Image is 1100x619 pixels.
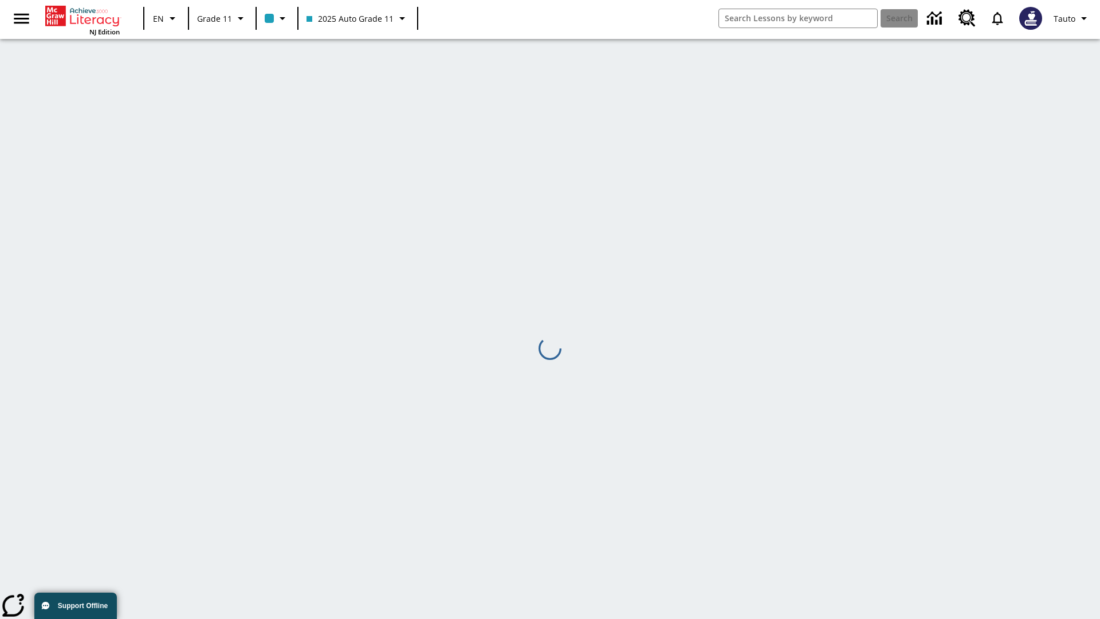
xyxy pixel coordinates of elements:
button: Select a new avatar [1012,3,1049,33]
button: Language: EN, Select a language [148,8,184,29]
button: Support Offline [34,593,117,619]
a: Notifications [983,3,1012,33]
span: 2025 Auto Grade 11 [307,13,394,25]
span: Tauto [1054,13,1075,25]
button: Class color is light blue. Change class color [260,8,294,29]
span: Grade 11 [197,13,232,25]
a: Resource Center, Will open in new tab [952,3,983,34]
button: Grade: Grade 11, Select a grade [192,8,252,29]
span: Support Offline [58,602,108,610]
div: Home [45,3,120,36]
img: Avatar [1019,7,1042,30]
button: Open side menu [5,2,38,36]
input: search field [719,9,877,28]
span: EN [153,13,164,25]
button: Profile/Settings [1049,8,1095,29]
button: Class: 2025 Auto Grade 11, Select your class [302,8,414,29]
span: NJ Edition [89,28,120,36]
a: Data Center [920,3,952,34]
